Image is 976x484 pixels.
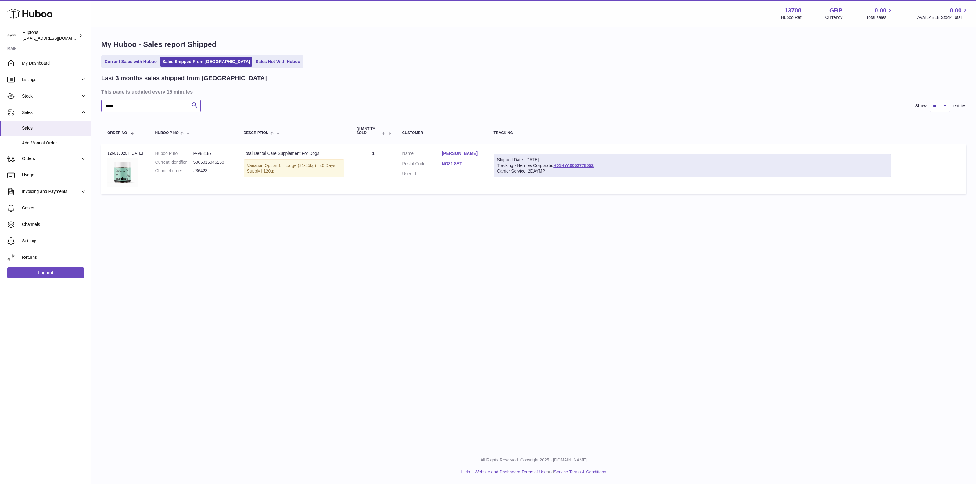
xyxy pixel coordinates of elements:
div: Shipped Date: [DATE] [497,157,888,163]
span: Option 1 = Large (31-45kg) | 40 Days Supply | 120g; [247,163,335,174]
dt: User Id [402,171,442,177]
span: Add Manual Order [22,140,87,146]
div: Puptons [23,30,77,41]
li: and [472,469,606,475]
img: TotalDentalCarePowder120.jpg [107,158,138,187]
a: Log out [7,267,84,278]
dt: Current identifier [155,159,193,165]
div: Currency [825,15,843,20]
span: Order No [107,131,127,135]
div: Tracking [494,131,891,135]
a: Sales Shipped From [GEOGRAPHIC_DATA] [160,57,252,67]
a: NG31 8ET [442,161,482,167]
span: entries [953,103,966,109]
img: hello@puptons.com [7,31,16,40]
dd: P-988187 [193,151,231,156]
a: 0.00 AVAILABLE Stock Total [917,6,969,20]
dd: #36423 [193,168,231,174]
div: 126016020 | [DATE] [107,151,143,156]
div: Carrier Service: 2DAYMP [497,168,888,174]
h2: Last 3 months sales shipped from [GEOGRAPHIC_DATA] [101,74,267,82]
span: AVAILABLE Stock Total [917,15,969,20]
dt: Name [402,151,442,158]
span: Orders [22,156,80,162]
a: Sales Not With Huboo [253,57,302,67]
span: Total sales [866,15,893,20]
dd: 5065015946250 [193,159,231,165]
a: Help [461,469,470,474]
span: My Dashboard [22,60,87,66]
dt: Postal Code [402,161,442,168]
div: Huboo Ref [781,15,802,20]
span: Listings [22,77,80,83]
div: Tracking - Hermes Corporate: [494,154,891,178]
span: Invoicing and Payments [22,189,80,194]
span: 0.00 [950,6,962,15]
a: Website and Dashboard Terms of Use [475,469,547,474]
p: All Rights Reserved. Copyright 2025 - [DOMAIN_NAME] [96,457,971,463]
span: Settings [22,238,87,244]
span: Huboo P no [155,131,179,135]
span: Sales [22,125,87,131]
span: 0.00 [875,6,887,15]
span: Description [244,131,269,135]
span: Sales [22,110,80,116]
dt: Huboo P no [155,151,193,156]
strong: GBP [829,6,842,15]
div: Variation: [244,159,344,178]
span: Channels [22,222,87,227]
div: Customer [402,131,482,135]
span: [EMAIL_ADDRESS][DOMAIN_NAME] [23,36,90,41]
a: Service Terms & Conditions [554,469,606,474]
span: Quantity Sold [357,127,381,135]
div: Total Dental Care Supplement For Dogs [244,151,344,156]
h3: This page is updated every 15 minutes [101,88,965,95]
h1: My Huboo - Sales report Shipped [101,40,966,49]
a: 0.00 Total sales [866,6,893,20]
span: Cases [22,205,87,211]
dt: Channel order [155,168,193,174]
a: Current Sales with Huboo [102,57,159,67]
span: Returns [22,254,87,260]
a: H01HYA0052778052 [553,163,594,168]
label: Show [915,103,927,109]
a: [PERSON_NAME] [442,151,482,156]
strong: 13708 [784,6,802,15]
td: 1 [350,144,396,194]
span: Usage [22,172,87,178]
span: Stock [22,93,80,99]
